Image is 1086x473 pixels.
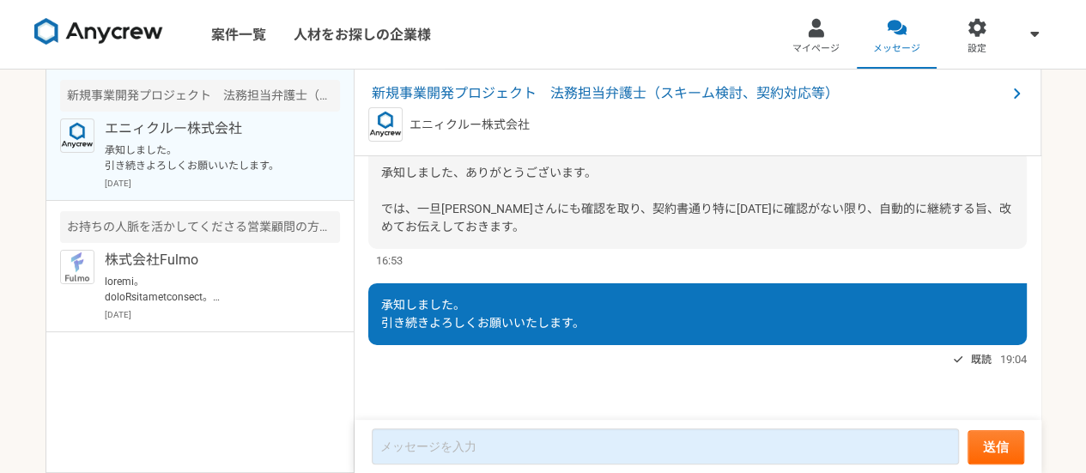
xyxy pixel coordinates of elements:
[372,83,1006,104] span: 新規事業開発プロジェクト 法務担当弁護士（スキーム検討、契約対応等）
[376,252,403,269] span: 16:53
[105,274,317,305] p: loremi。 doloRsitametconsect。 adipisciNGelit〜seddoeiusmodtempor。 0incididuntutlabo352etdoloremagna...
[792,42,840,56] span: マイページ
[105,118,317,139] p: エニィクルー株式会社
[873,42,920,56] span: メッセージ
[60,211,340,243] div: お持ちの人脈を活かしてくださる営業顧問の方を募集！
[968,42,986,56] span: 設定
[968,430,1024,464] button: 送信
[105,308,340,321] p: [DATE]
[34,18,163,45] img: 8DqYSo04kwAAAAASUVORK5CYII=
[105,143,317,173] p: 承知しました。 引き続きよろしくお願いいたします。
[1000,351,1027,367] span: 19:04
[60,118,94,153] img: logo_text_blue_01.png
[60,250,94,284] img: icon_01.jpg
[971,349,992,370] span: 既読
[105,250,317,270] p: 株式会社Fulmo
[381,166,1011,233] span: 承知しました、ありがとうございます。 では、一旦[PERSON_NAME]さんにも確認を取り、契約書通り特に[DATE]に確認がない限り、自動的に継続する旨、改めてお伝えしておきます。
[410,116,530,134] p: エニィクルー株式会社
[368,107,403,142] img: logo_text_blue_01.png
[60,80,340,112] div: 新規事業開発プロジェクト 法務担当弁護士（スキーム検討、契約対応等）
[381,298,585,330] span: 承知しました。 引き続きよろしくお願いいたします。
[105,177,340,190] p: [DATE]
